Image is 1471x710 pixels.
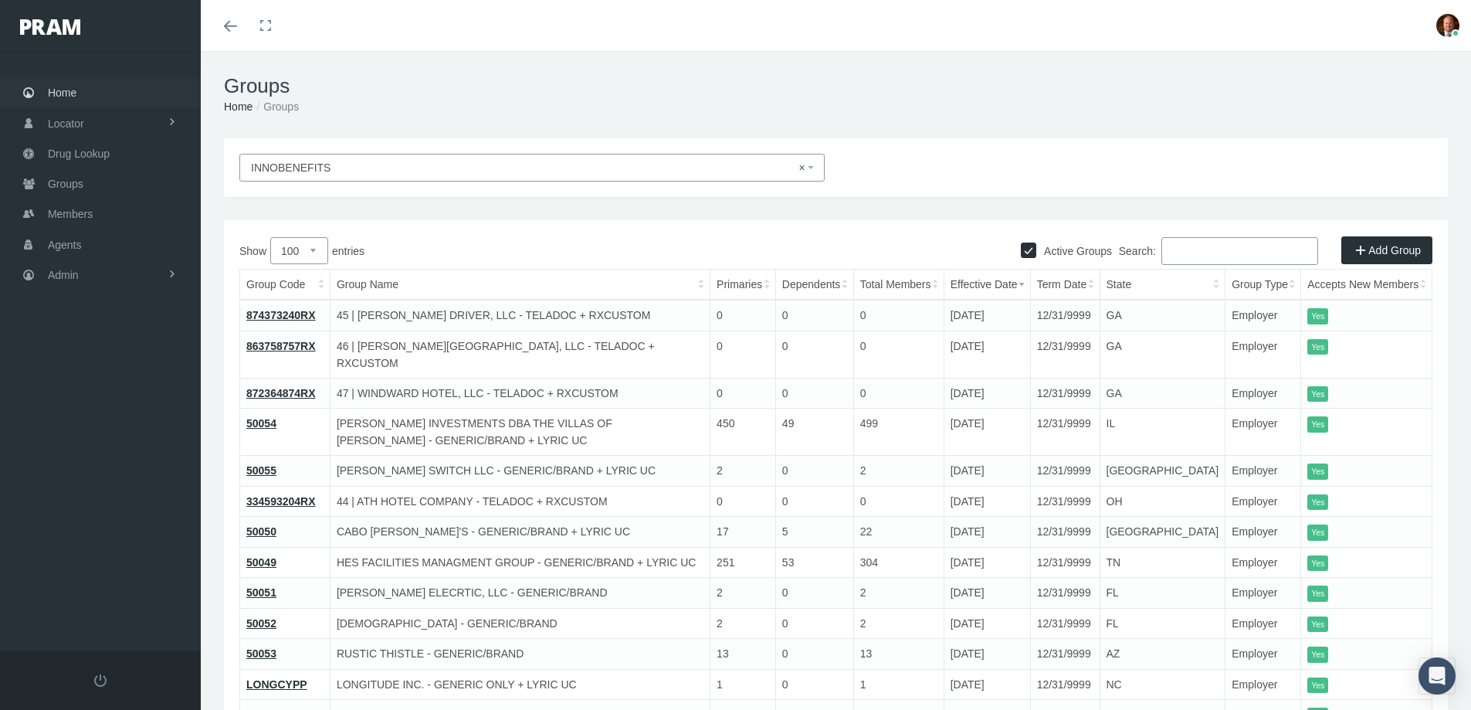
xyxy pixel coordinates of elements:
td: [DATE] [944,608,1030,639]
td: 5 [775,517,853,548]
a: 874373240RX [246,309,316,321]
a: 872364874RX [246,387,316,399]
select: Showentries [270,237,328,264]
td: [GEOGRAPHIC_DATA] [1100,517,1225,548]
td: 2 [710,578,776,609]
td: [PERSON_NAME] SWITCH LLC - GENERIC/BRAND + LYRIC UC [330,456,710,487]
td: 0 [775,639,853,670]
a: 50054 [246,417,276,430]
td: Employer [1225,608,1301,639]
td: 0 [775,456,853,487]
td: 0 [775,486,853,517]
a: 50055 [246,464,276,477]
a: 50052 [246,617,276,630]
th: Effective Date: activate to sort column ascending [944,270,1030,301]
th: Term Date: activate to sort column ascending [1030,270,1100,301]
td: 2 [853,578,944,609]
td: 0 [775,331,853,378]
td: 12/31/9999 [1030,331,1100,378]
itemstyle: Yes [1307,339,1328,355]
td: Employer [1225,378,1301,409]
td: [DEMOGRAPHIC_DATA] - GENERIC/BRAND [330,608,710,639]
a: 50049 [246,556,276,569]
th: Total Members: activate to sort column ascending [853,270,944,301]
h1: Groups [224,74,1448,98]
a: 50053 [246,647,276,660]
td: 12/31/9999 [1030,486,1100,517]
td: 12/31/9999 [1030,517,1100,548]
td: Employer [1225,456,1301,487]
td: 0 [853,300,944,331]
td: 1 [710,669,776,700]
a: Add Group [1341,236,1432,264]
td: 49 [775,409,853,456]
td: Employer [1225,486,1301,517]
itemstyle: Yes [1307,464,1328,480]
td: 0 [710,331,776,378]
td: 17 [710,517,776,548]
itemstyle: Yes [1307,555,1328,572]
td: [DATE] [944,486,1030,517]
td: Employer [1225,578,1301,609]
th: Group Code: activate to sort column ascending [240,270,330,301]
img: PRAM_20_x_78.png [20,19,80,35]
td: 12/31/9999 [1030,608,1100,639]
td: Employer [1225,517,1301,548]
td: 2 [853,608,944,639]
td: 0 [710,486,776,517]
li: Groups [253,98,299,115]
td: 22 [853,517,944,548]
td: IL [1100,409,1225,456]
td: 2 [710,456,776,487]
td: 12/31/9999 [1030,547,1100,578]
div: Open Intercom Messenger [1418,657,1456,695]
td: [DATE] [944,639,1030,670]
td: 12/31/9999 [1030,378,1100,409]
td: Employer [1225,409,1301,456]
label: Active Groups [1036,243,1112,260]
td: 46 | [PERSON_NAME][GEOGRAPHIC_DATA], LLC - TELADOC + RXCUSTOM [330,331,710,378]
itemstyle: Yes [1307,525,1328,541]
td: RUSTIC THISTLE - GENERIC/BRAND [330,639,710,670]
td: Employer [1225,547,1301,578]
td: 1 [853,669,944,700]
td: [DATE] [944,669,1030,700]
span: INNOBENEFITS [239,154,825,182]
span: INNOBENEFITS [251,159,804,176]
a: 50050 [246,525,276,538]
td: [DATE] [944,517,1030,548]
a: LONGCYPP [246,678,307,691]
td: Employer [1225,331,1301,378]
td: [GEOGRAPHIC_DATA] [1100,456,1225,487]
a: 334593204RX [246,495,316,508]
td: 304 [853,547,944,578]
td: 0 [710,300,776,331]
td: [DATE] [944,300,1030,331]
td: LONGITUDE INC. - GENERIC ONLY + LYRIC UC [330,669,710,700]
td: 53 [775,547,853,578]
span: × [799,159,811,176]
td: 12/31/9999 [1030,639,1100,670]
td: 450 [710,409,776,456]
td: [DATE] [944,456,1030,487]
td: [PERSON_NAME] INVESTMENTS DBA THE VILLAS OF [PERSON_NAME] - GENERIC/BRAND + LYRIC UC [330,409,710,456]
td: Employer [1225,639,1301,670]
td: 0 [775,669,853,700]
td: FL [1100,608,1225,639]
th: Accepts New Members: activate to sort column ascending [1301,270,1432,301]
td: 0 [775,300,853,331]
td: CABO [PERSON_NAME]'S - GENERIC/BRAND + LYRIC UC [330,517,710,548]
td: NC [1100,669,1225,700]
td: 0 [710,378,776,409]
th: Primaries: activate to sort column ascending [710,270,776,301]
span: Drug Lookup [48,139,110,168]
itemstyle: Yes [1307,617,1328,633]
td: [DATE] [944,578,1030,609]
td: 13 [710,639,776,670]
td: 499 [853,409,944,456]
td: 2 [853,456,944,487]
td: [DATE] [944,547,1030,578]
td: 0 [853,331,944,378]
td: GA [1100,331,1225,378]
span: Agents [48,230,82,260]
